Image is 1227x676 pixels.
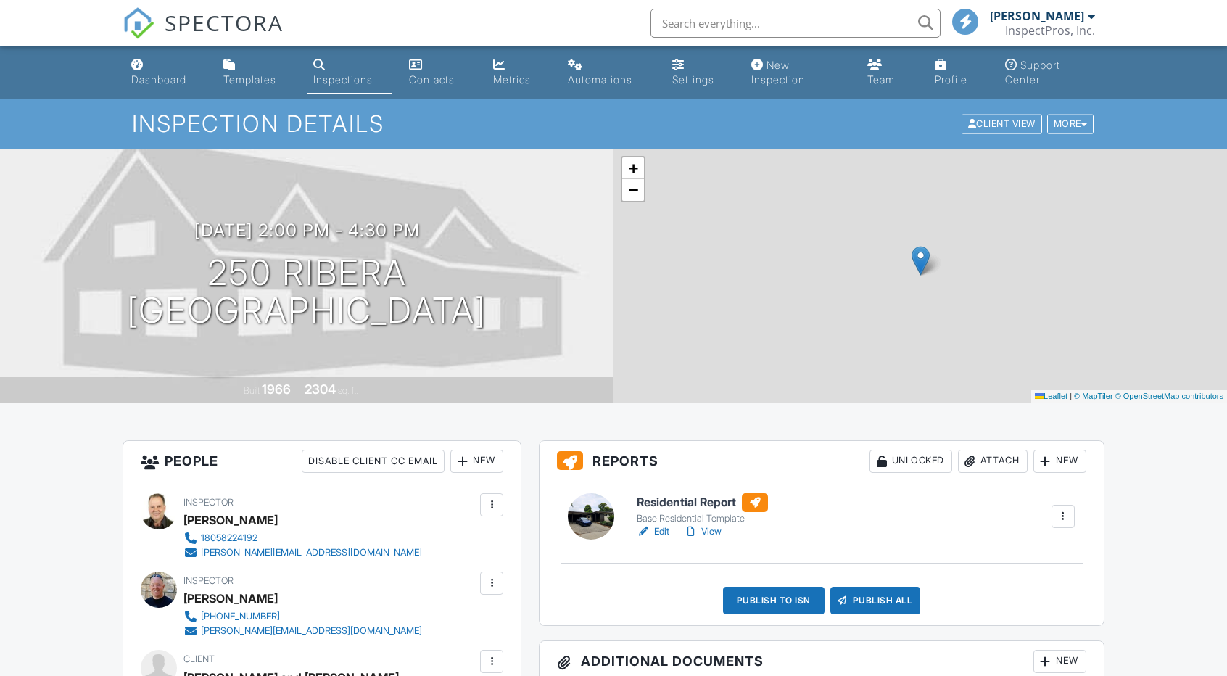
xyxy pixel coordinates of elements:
a: Residential Report Base Residential Template [637,493,768,525]
div: 18058224192 [201,532,257,544]
span: Built [244,385,260,396]
div: [PERSON_NAME][EMAIL_ADDRESS][DOMAIN_NAME] [201,547,422,558]
div: Publish All [830,587,921,614]
span: SPECTORA [165,7,284,38]
a: 18058224192 [183,531,422,545]
h6: Residential Report [637,493,768,512]
h3: [DATE] 2:00 pm - 4:30 pm [194,220,420,240]
a: Zoom out [622,179,644,201]
img: Marker [912,246,930,276]
div: New [450,450,503,473]
div: Base Residential Template [637,513,768,524]
div: [PERSON_NAME][EMAIL_ADDRESS][DOMAIN_NAME] [201,625,422,637]
div: 1966 [262,382,291,397]
a: Automations (Basic) [562,52,654,94]
div: Dashboard [131,73,186,86]
h3: People [123,441,521,482]
a: © MapTiler [1074,392,1113,400]
div: Settings [672,73,714,86]
span: Inspector [183,497,234,508]
a: SPECTORA [123,20,284,50]
h1: 250 Ribera [GEOGRAPHIC_DATA] [127,254,487,331]
img: The Best Home Inspection Software - Spectora [123,7,154,39]
a: Client View [960,118,1046,128]
div: [PERSON_NAME] [183,509,278,531]
a: Inspections [307,52,392,94]
a: Zoom in [622,157,644,179]
a: Contacts [403,52,476,94]
div: Support Center [1005,59,1060,86]
div: Templates [223,73,276,86]
input: Search everything... [650,9,941,38]
a: Leaflet [1035,392,1067,400]
span: + [629,159,638,177]
div: Contacts [409,73,455,86]
a: Company Profile [929,52,987,94]
a: Team [862,52,917,94]
div: Inspections [313,73,373,86]
h3: Reports [540,441,1104,482]
span: Inspector [183,575,234,586]
a: © OpenStreetMap contributors [1115,392,1223,400]
div: [PERSON_NAME] [990,9,1084,23]
div: New Inspection [751,59,805,86]
a: Templates [218,52,296,94]
div: New [1033,450,1086,473]
a: [PERSON_NAME][EMAIL_ADDRESS][DOMAIN_NAME] [183,624,422,638]
a: View [684,524,722,539]
div: More [1047,115,1094,134]
span: | [1070,392,1072,400]
div: [PHONE_NUMBER] [201,611,280,622]
a: [PERSON_NAME][EMAIL_ADDRESS][DOMAIN_NAME] [183,545,422,560]
div: [PERSON_NAME] [183,588,278,609]
div: Profile [935,73,967,86]
h1: Inspection Details [132,111,1095,136]
a: [PHONE_NUMBER] [183,609,422,624]
div: Disable Client CC Email [302,450,445,473]
div: Publish to ISN [723,587,825,614]
a: Metrics [487,52,550,94]
span: sq. ft. [338,385,358,396]
a: Support Center [999,52,1102,94]
div: Client View [962,115,1042,134]
span: − [629,181,638,199]
div: Unlocked [869,450,952,473]
div: Attach [958,450,1028,473]
a: New Inspection [745,52,850,94]
a: Dashboard [125,52,206,94]
div: Automations [568,73,632,86]
span: Client [183,654,215,664]
div: New [1033,650,1086,673]
div: InspectPros, Inc. [1005,23,1095,38]
div: Team [867,73,895,86]
a: Settings [666,52,734,94]
a: Edit [637,524,669,539]
div: 2304 [305,382,336,397]
div: Metrics [493,73,531,86]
